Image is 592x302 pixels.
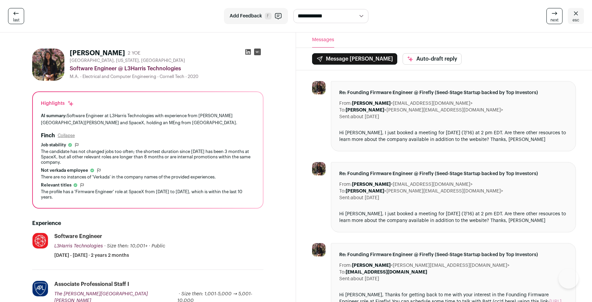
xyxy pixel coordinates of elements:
[41,142,66,148] span: Job stability
[339,107,346,114] dt: To:
[573,17,579,23] span: esc
[346,189,384,194] b: [PERSON_NAME]
[352,263,391,268] b: [PERSON_NAME]
[230,13,262,19] span: Add Feedback
[351,195,379,201] dd: about [DATE]
[149,243,150,249] span: ·
[41,112,255,126] div: Software Engineer at L3Harris Technologies with experience from [PERSON_NAME][GEOGRAPHIC_DATA][PE...
[312,53,397,65] button: Message [PERSON_NAME]
[339,188,346,195] dt: To:
[352,182,391,187] b: [PERSON_NAME]
[546,8,563,24] a: next
[70,65,263,73] div: Software Engineer @ L3Harris Technologies
[312,32,334,48] button: Messages
[41,100,74,107] div: Highlights
[339,262,352,269] dt: From:
[33,233,48,248] img: b96b02bdcffe161660f3c24db60033dc7c7cfc512ab0b774925c1f30c654c54b.jpg
[265,13,272,19] span: F
[32,49,64,81] img: 1599ba9ce9edb771e9af48e66ece0694c444277d1251927f66b11cb1564d41f7
[13,17,19,23] span: last
[339,114,351,120] dt: Sent:
[54,233,102,240] div: Software Engineer
[339,100,352,107] dt: From:
[352,181,473,188] dd: <[EMAIL_ADDRESS][DOMAIN_NAME]>
[312,81,325,94] img: 1599ba9ce9edb771e9af48e66ece0694c444277d1251927f66b11cb1564d41f7
[352,101,391,106] b: [PERSON_NAME]
[339,276,351,282] dt: Sent:
[339,195,351,201] dt: Sent:
[339,251,568,258] span: Re: Founding Firmware Engineer @ Firefly (Seed-Stage Startup backed by Top Investors)
[346,188,503,195] dd: <[PERSON_NAME][EMAIL_ADDRESS][DOMAIN_NAME]>
[70,74,263,79] div: M.A. - Electrical and Computer Engineering - Cornell Tech - 2020
[41,174,255,180] div: There are no instances of 'Verkada' in the company names of the provided experiences.
[58,133,75,138] button: Collapse
[54,244,103,248] span: L3Harris Technologies
[128,50,140,57] div: 2 YOE
[339,181,352,188] dt: From:
[346,107,503,114] dd: <[PERSON_NAME][EMAIL_ADDRESS][DOMAIN_NAME]>
[41,132,55,140] h2: Finch
[104,244,147,248] span: · Size then: 10,001+
[339,170,568,177] span: Re: Founding Firmware Engineer @ Firefly (Seed-Stage Startup backed by Top Investors)
[70,58,185,63] span: [GEOGRAPHIC_DATA], [US_STATE], [GEOGRAPHIC_DATA]
[550,17,558,23] span: next
[352,262,510,269] dd: <[PERSON_NAME][EMAIL_ADDRESS][DOMAIN_NAME]>
[54,252,129,259] span: [DATE] - [DATE] · 2 years 2 months
[339,89,568,96] span: Re: Founding Firmware Engineer @ Firefly (Seed-Stage Startup backed by Top Investors)
[54,281,129,288] div: Associate Professional Staff I
[339,211,568,224] div: Hi [PERSON_NAME], I just booked a meeting for [DATE] (7/16) at 2 pm EDT. Are there other resource...
[352,100,473,107] dd: <[EMAIL_ADDRESS][DOMAIN_NAME]>
[339,130,568,143] div: Hi [PERSON_NAME], I just booked a meeting for [DATE] (7/16) at 2 pm EDT. Are there other resource...
[70,49,125,58] h1: [PERSON_NAME]
[558,269,579,289] iframe: Help Scout Beacon - Open
[152,244,165,248] span: Public
[339,269,346,276] dt: To:
[41,189,255,200] div: The profile has a 'Firmware Engineer' role at SpaceX from [DATE] to [DATE], which is within the l...
[351,114,379,120] dd: about [DATE]
[41,114,67,118] span: AI summary:
[312,243,325,256] img: 1599ba9ce9edb771e9af48e66ece0694c444277d1251927f66b11cb1564d41f7
[224,8,288,24] button: Add Feedback F
[346,270,427,275] b: [EMAIL_ADDRESS][DOMAIN_NAME]
[41,149,255,165] div: The candidate has not changed jobs too often; the shortest duration since [DATE] has been 3 month...
[33,281,48,296] img: 8bcdf267795b4819cc8adbfadce9c161f47b7f9be1f114e8ba6681b8e8e6497e.jpg
[8,8,24,24] a: last
[351,276,379,282] dd: about [DATE]
[41,168,88,173] span: Not verkada employee
[346,108,384,112] b: [PERSON_NAME]
[403,53,462,65] button: Auto-draft reply
[312,162,325,175] img: 1599ba9ce9edb771e9af48e66ece0694c444277d1251927f66b11cb1564d41f7
[41,182,71,188] span: Relevant titles
[32,219,263,227] h2: Experience
[568,8,584,24] a: esc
